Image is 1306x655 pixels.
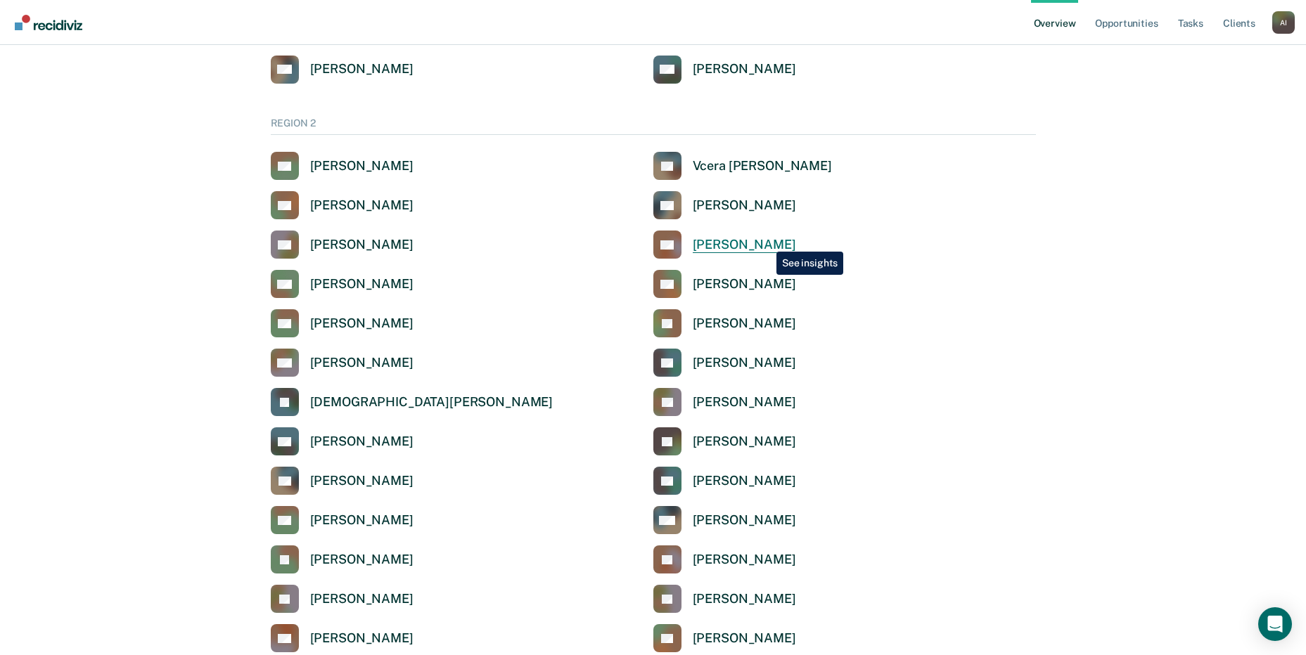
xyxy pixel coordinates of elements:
[693,355,796,371] div: [PERSON_NAME]
[271,467,414,495] a: [PERSON_NAME]
[693,197,796,214] div: [PERSON_NAME]
[310,394,553,410] div: [DEMOGRAPHIC_DATA][PERSON_NAME]
[271,388,553,416] a: [DEMOGRAPHIC_DATA][PERSON_NAME]
[310,276,414,292] div: [PERSON_NAME]
[653,545,796,573] a: [PERSON_NAME]
[271,270,414,298] a: [PERSON_NAME]
[693,237,796,253] div: [PERSON_NAME]
[271,349,414,377] a: [PERSON_NAME]
[1272,11,1295,34] div: A I
[271,427,414,455] a: [PERSON_NAME]
[653,152,832,180] a: Vcera [PERSON_NAME]
[310,512,414,528] div: [PERSON_NAME]
[271,309,414,337] a: [PERSON_NAME]
[310,197,414,214] div: [PERSON_NAME]
[653,506,796,534] a: [PERSON_NAME]
[693,473,796,489] div: [PERSON_NAME]
[1272,11,1295,34] button: Profile dropdown button
[15,15,82,30] img: Recidiviz
[653,191,796,219] a: [PERSON_NAME]
[271,506,414,534] a: [PERSON_NAME]
[693,316,796,332] div: [PERSON_NAME]
[310,316,414,332] div: [PERSON_NAME]
[310,473,414,489] div: [PERSON_NAME]
[693,512,796,528] div: [PERSON_NAME]
[310,61,414,77] div: [PERSON_NAME]
[310,355,414,371] div: [PERSON_NAME]
[1258,607,1292,641] div: Open Intercom Messenger
[271,117,1036,136] div: REGION 2
[271,191,414,219] a: [PERSON_NAME]
[653,349,796,377] a: [PERSON_NAME]
[310,552,414,568] div: [PERSON_NAME]
[693,276,796,292] div: [PERSON_NAME]
[653,56,796,84] a: [PERSON_NAME]
[693,61,796,77] div: [PERSON_NAME]
[653,467,796,495] a: [PERSON_NAME]
[271,56,414,84] a: [PERSON_NAME]
[693,591,796,607] div: [PERSON_NAME]
[693,394,796,410] div: [PERSON_NAME]
[653,427,796,455] a: [PERSON_NAME]
[310,591,414,607] div: [PERSON_NAME]
[271,231,414,259] a: [PERSON_NAME]
[271,585,414,613] a: [PERSON_NAME]
[653,585,796,613] a: [PERSON_NAME]
[653,309,796,337] a: [PERSON_NAME]
[653,388,796,416] a: [PERSON_NAME]
[310,237,414,253] div: [PERSON_NAME]
[653,231,796,259] a: [PERSON_NAME]
[271,624,414,652] a: [PERSON_NAME]
[310,158,414,174] div: [PERSON_NAME]
[271,545,414,573] a: [PERSON_NAME]
[653,270,796,298] a: [PERSON_NAME]
[693,630,796,647] div: [PERSON_NAME]
[310,434,414,450] div: [PERSON_NAME]
[693,552,796,568] div: [PERSON_NAME]
[693,158,832,174] div: Vcera [PERSON_NAME]
[653,624,796,652] a: [PERSON_NAME]
[271,152,414,180] a: [PERSON_NAME]
[693,434,796,450] div: [PERSON_NAME]
[310,630,414,647] div: [PERSON_NAME]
